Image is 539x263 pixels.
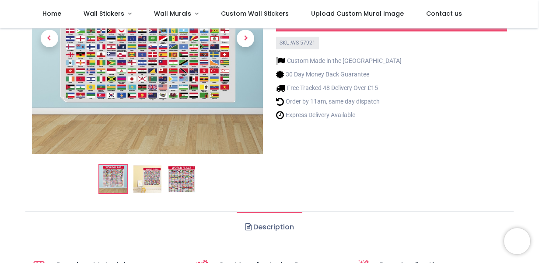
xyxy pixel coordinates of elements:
[237,212,302,242] a: Description
[41,30,58,47] span: Previous
[311,9,404,18] span: Upload Custom Mural Image
[276,70,402,79] li: 30 Day Money Back Guarantee
[42,9,61,18] span: Home
[154,9,191,18] span: Wall Murals
[276,111,402,120] li: Express Delivery Available
[504,228,530,254] iframe: Brevo live chat
[426,9,462,18] span: Contact us
[168,165,196,193] img: WS-57921-03
[133,165,161,193] img: WS-57921-02
[99,165,127,193] img: World Flags Educational Wall Sticker
[237,30,254,47] span: Next
[276,37,319,49] div: SKU: WS-57921
[221,9,289,18] span: Custom Wall Stickers
[276,83,402,93] li: Free Tracked 48 Delivery Over £15
[84,9,124,18] span: Wall Stickers
[276,97,402,106] li: Order by 11am, same day dispatch
[276,56,402,66] li: Custom Made in the [GEOGRAPHIC_DATA]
